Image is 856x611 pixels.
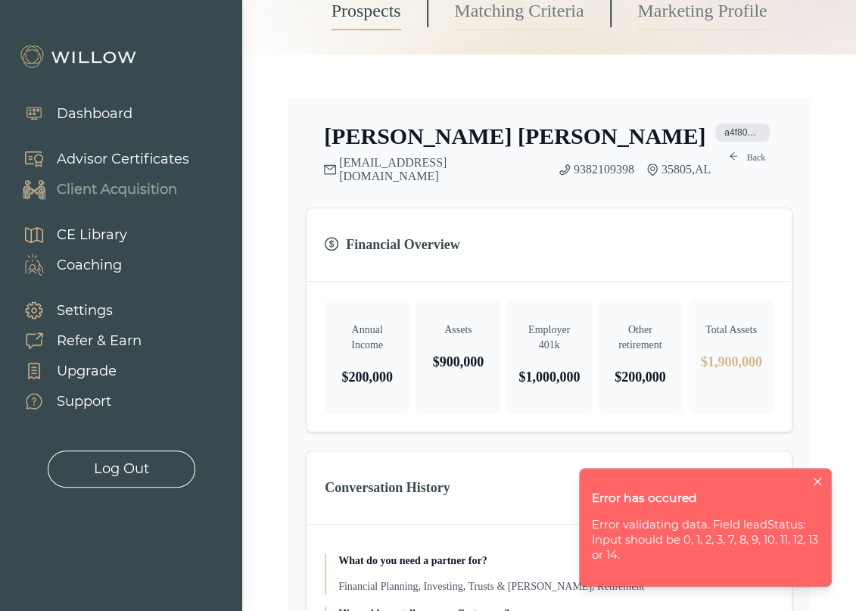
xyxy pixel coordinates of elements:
[339,156,546,183] a: [EMAIL_ADDRESS][DOMAIN_NAME]
[57,361,117,382] div: Upgrade
[711,123,774,142] button: ID
[57,149,189,170] div: Advisor Certificates
[810,475,825,490] button: Close
[57,179,177,200] div: Client Acquisition
[57,255,122,276] div: Coaching
[518,366,579,388] p: $1,000,000
[57,301,113,321] div: Settings
[94,459,149,479] div: Log Out
[8,326,142,356] a: Refer & Earn
[57,391,111,412] div: Support
[428,323,488,338] p: Assets
[8,295,142,326] a: Settings
[324,123,705,150] h2: [PERSON_NAME] [PERSON_NAME]
[337,366,397,388] p: $200,000
[701,351,761,373] p: $1,900,000
[661,163,711,176] span: 35805 , AL
[729,151,740,164] span: arrow-left
[8,98,132,129] a: Dashboard
[592,491,819,506] h2: Error has occured
[559,164,571,176] span: phone
[19,45,140,69] img: Willow
[325,237,340,252] span: dollar
[337,323,397,353] p: Annual Income
[812,476,822,488] span: close
[8,250,127,280] a: Coaching
[338,579,774,594] p: Financial Planning, Investing, Trusts & [PERSON_NAME], Retirement
[324,164,336,176] span: mail
[646,164,658,176] span: environment
[610,366,671,388] p: $200,000
[57,104,132,124] div: Dashboard
[610,323,671,353] p: Other retirement
[325,234,774,255] h3: Financial Overview
[57,225,127,245] div: CE Library
[518,323,579,353] p: Employer 401k
[720,148,774,167] a: arrow-leftBack
[574,163,634,176] a: 9382109398
[428,351,488,373] p: $900,000
[8,144,189,174] a: Advisor Certificates
[325,477,774,498] h3: Conversation History
[592,517,819,563] p: Error validating data. Field leadStatus: Input should be 0, 1, 2, 3, 7, 8, 9, 10, 11, 12, 13 or 14.
[8,220,127,250] a: CE Library
[8,174,189,204] a: Client Acquisition
[8,356,142,386] a: Upgrade
[338,553,774,569] p: What do you need a partner for?
[701,323,761,338] p: Total Assets
[715,123,770,142] span: a4f809ae-dfa8-4d87-a0dd-6d4e32291da2
[57,331,142,351] div: Refer & Earn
